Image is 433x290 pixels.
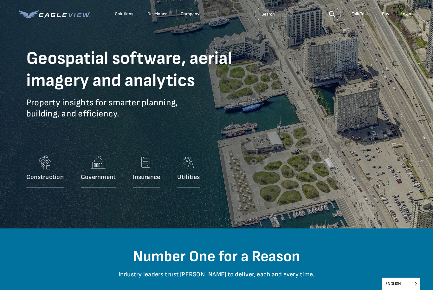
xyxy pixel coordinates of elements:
[177,173,200,181] p: Utilities
[255,8,341,20] input: Search
[382,278,420,290] aside: Language selected: English
[115,11,133,17] div: Solutions
[26,153,64,191] a: Construction
[81,153,116,191] a: Government
[181,11,199,17] div: Company
[401,11,411,17] div: Login
[147,11,167,17] a: Developer
[31,271,402,288] p: Industry leaders trust [PERSON_NAME] to deliver, each and every time.
[26,173,64,181] p: Construction
[177,153,200,191] a: Utilities
[31,247,402,266] h2: Number One for a Reason
[133,173,160,181] p: Insurance
[26,97,255,129] p: Property insights for smarter planning, building, and efficiency.
[382,11,389,17] a: Buy
[81,173,116,181] p: Government
[352,11,371,17] div: Talk To Us
[133,153,160,191] a: Insurance
[382,278,420,290] span: English
[26,48,255,92] h1: Geospatial software, aerial imagery and analytics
